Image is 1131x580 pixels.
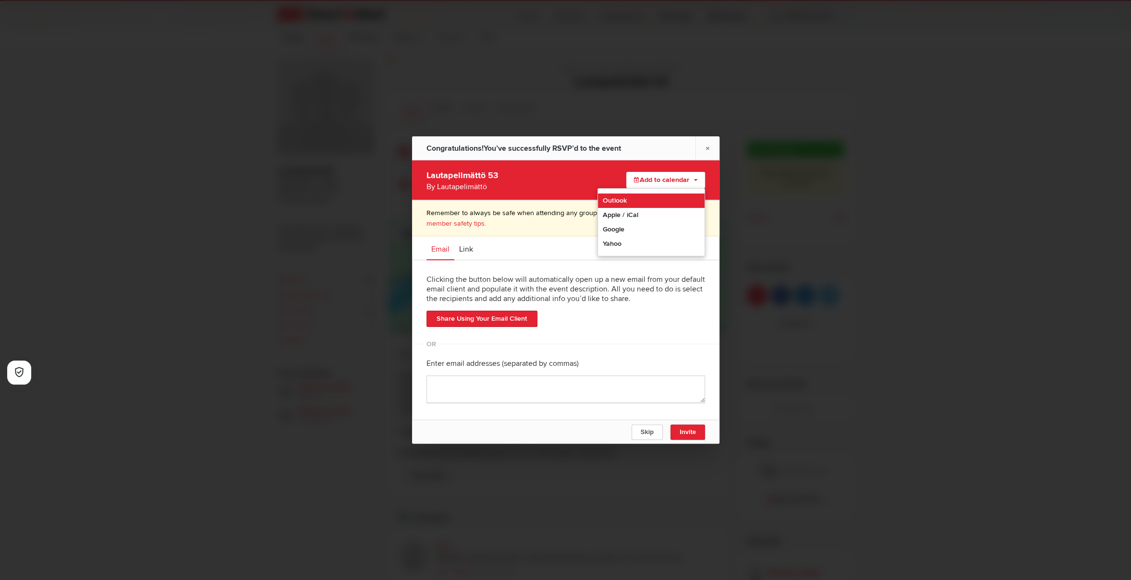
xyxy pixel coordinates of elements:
[598,208,705,222] a: Apple / iCal
[598,237,705,251] a: Yahoo
[426,351,705,375] div: Enter email addresses (separated by commas)
[426,136,621,160] div: You’ve successfully RSVP’d to the event
[426,236,454,260] a: Email
[459,244,473,254] span: Link
[426,181,594,193] div: By Lautapelimättö
[426,144,484,153] span: Congratulations!
[640,428,653,435] span: Skip
[631,424,662,440] button: Skip
[598,193,705,208] a: Outlook
[626,172,705,188] button: Add to calendar
[680,428,696,435] span: Invite
[670,424,705,440] button: Invite
[598,222,705,237] a: Google
[426,267,705,311] div: Clicking the button below will automatically open up a new email from your default email client a...
[454,236,478,260] a: Link
[426,311,537,327] a: Share Using Your Email Client
[426,209,681,228] a: Click here to review member safety tips.
[426,168,594,193] div: Lautapelimättö 53
[695,136,719,160] a: ×
[431,244,450,254] span: Email
[426,208,705,229] p: Remember to always be safe when attending any group events.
